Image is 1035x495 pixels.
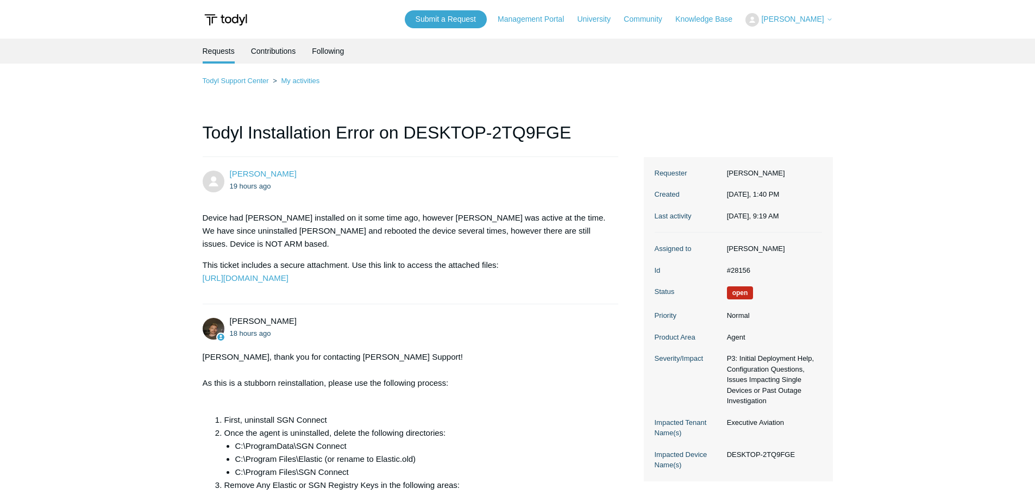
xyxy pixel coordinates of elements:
dt: Impacted Tenant Name(s) [655,417,722,438]
li: Todyl Support Center [203,77,271,85]
a: Todyl Support Center [203,77,269,85]
dd: Agent [722,332,822,343]
dd: DESKTOP-2TQ9FGE [722,449,822,460]
dt: Assigned to [655,243,722,254]
h1: Todyl Installation Error on DESKTOP-2TQ9FGE [203,120,619,157]
a: Management Portal [498,14,575,25]
a: Following [312,39,344,64]
time: 09/16/2025, 13:40 [230,182,271,190]
button: [PERSON_NAME] [745,13,832,27]
time: 09/17/2025, 09:19 [727,212,779,220]
li: First, uninstall SGN Connect [224,413,608,427]
dd: Normal [722,310,822,321]
dt: Severity/Impact [655,353,722,364]
dd: Executive Aviation [722,417,822,428]
span: We are working on a response for you [727,286,754,299]
a: Community [624,14,673,25]
span: Andy Paull [230,316,297,325]
li: C:\ProgramData\SGN Connect [235,440,608,453]
dd: #28156 [722,265,822,276]
span: Anastasia Campbell [230,169,297,178]
time: 09/16/2025, 14:41 [230,329,271,337]
li: C:\Program Files\SGN Connect [235,466,608,479]
li: C:\Program Files\Elastic (or rename to Elastic.old) [235,453,608,466]
a: University [577,14,621,25]
dt: Requester [655,168,722,179]
li: Requests [203,39,235,64]
dt: Last activity [655,211,722,222]
p: Device had [PERSON_NAME] installed on it some time ago, however [PERSON_NAME] was active at the t... [203,211,608,250]
a: My activities [281,77,319,85]
dt: Status [655,286,722,297]
p: This ticket includes a secure attachment. Use this link to access the attached files: [203,259,608,285]
dd: [PERSON_NAME] [722,168,822,179]
dd: P3: Initial Deployment Help, Configuration Questions, Issues Impacting Single Devices or Past Out... [722,353,822,406]
a: Submit a Request [405,10,487,28]
span: [PERSON_NAME] [761,15,824,23]
dt: Id [655,265,722,276]
a: [PERSON_NAME] [230,169,297,178]
li: My activities [271,77,319,85]
img: Todyl Support Center Help Center home page [203,10,249,30]
a: Knowledge Base [675,14,743,25]
dt: Priority [655,310,722,321]
a: Contributions [251,39,296,64]
a: [URL][DOMAIN_NAME] [203,273,288,283]
time: 09/16/2025, 13:40 [727,190,780,198]
dt: Product Area [655,332,722,343]
dd: [PERSON_NAME] [722,243,822,254]
dt: Created [655,189,722,200]
dt: Impacted Device Name(s) [655,449,722,471]
li: Once the agent is uninstalled, delete the following directories: [224,427,608,479]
